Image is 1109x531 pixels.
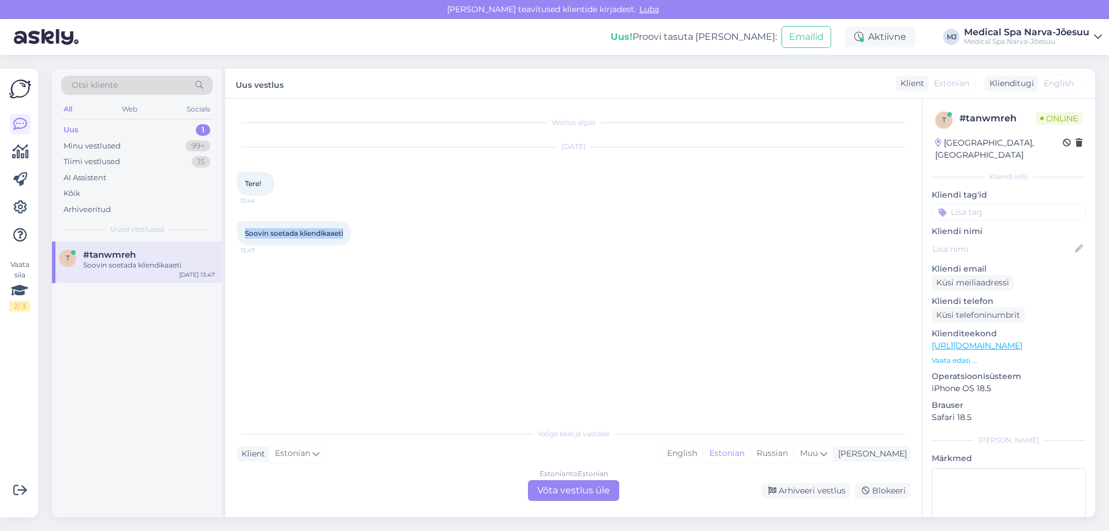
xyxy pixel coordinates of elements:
[83,250,136,260] span: #tanwmreh
[932,328,1086,340] p: Klienditeekond
[64,188,80,199] div: Kõik
[64,140,121,152] div: Minu vestlused
[932,307,1025,323] div: Küsi telefoninumbrit
[83,260,215,270] div: Soovin soetada kliendikaaeti
[64,124,79,136] div: Uus
[275,447,310,460] span: Estonian
[184,102,213,117] div: Socials
[64,204,111,216] div: Arhiveeritud
[964,28,1102,46] a: Medical Spa Narva-JõesuuMedical Spa Narva-Jõesuu
[964,28,1089,37] div: Medical Spa Narva-Jõesuu
[932,275,1014,291] div: Küsi meiliaadressi
[932,263,1086,275] p: Kliendi email
[932,225,1086,237] p: Kliendi nimi
[120,102,140,117] div: Web
[932,411,1086,424] p: Safari 18.5
[932,295,1086,307] p: Kliendi telefon
[528,480,619,501] div: Võta vestlus üle
[1044,77,1074,90] span: English
[237,429,910,439] div: Valige keel ja vastake
[72,79,118,91] span: Otsi kliente
[932,243,1073,255] input: Lisa nimi
[932,383,1086,395] p: iPhone OS 18.5
[934,77,969,90] span: Estonian
[237,142,910,152] div: [DATE]
[9,259,30,311] div: Vaata siia
[236,76,284,91] label: Uus vestlus
[661,445,703,462] div: English
[855,483,910,499] div: Blokeeri
[1036,112,1082,125] span: Online
[611,31,632,42] b: Uus!
[245,179,261,188] span: Tere!
[932,172,1086,182] div: Kliendi info
[245,229,343,237] span: Soovin soetada kliendikaaeti
[932,435,1086,445] div: [PERSON_NAME]
[636,4,663,14] span: Luba
[66,254,70,262] span: t
[539,469,608,479] div: Estonian to Estonian
[179,270,215,279] div: [DATE] 13:47
[932,399,1086,411] p: Brauser
[185,140,210,152] div: 99+
[237,117,910,128] div: Vestlus algas
[761,483,850,499] div: Arhiveeri vestlus
[943,29,959,45] div: MJ
[9,301,30,311] div: 2 / 3
[985,77,1034,90] div: Klienditugi
[64,172,106,184] div: AI Assistent
[750,445,794,462] div: Russian
[845,27,916,47] div: Aktiivne
[800,448,818,458] span: Muu
[703,445,750,462] div: Estonian
[192,156,210,168] div: 15
[240,246,284,255] span: 13:47
[110,224,164,235] span: Uued vestlused
[896,77,924,90] div: Klient
[932,340,1022,351] a: [URL][DOMAIN_NAME]
[833,448,907,460] div: [PERSON_NAME]
[932,370,1086,383] p: Operatsioonisüsteem
[9,78,31,100] img: Askly Logo
[64,156,120,168] div: Tiimi vestlused
[932,203,1086,221] input: Lisa tag
[781,26,831,48] button: Emailid
[237,448,265,460] div: Klient
[959,112,1036,125] div: # tanwmreh
[240,196,284,205] span: 13:46
[932,452,1086,465] p: Märkmed
[61,102,75,117] div: All
[942,116,946,124] span: t
[935,137,1063,161] div: [GEOGRAPHIC_DATA], [GEOGRAPHIC_DATA]
[932,355,1086,366] p: Vaata edasi ...
[964,37,1089,46] div: Medical Spa Narva-Jõesuu
[611,30,777,44] div: Proovi tasuta [PERSON_NAME]:
[932,189,1086,201] p: Kliendi tag'id
[196,124,210,136] div: 1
